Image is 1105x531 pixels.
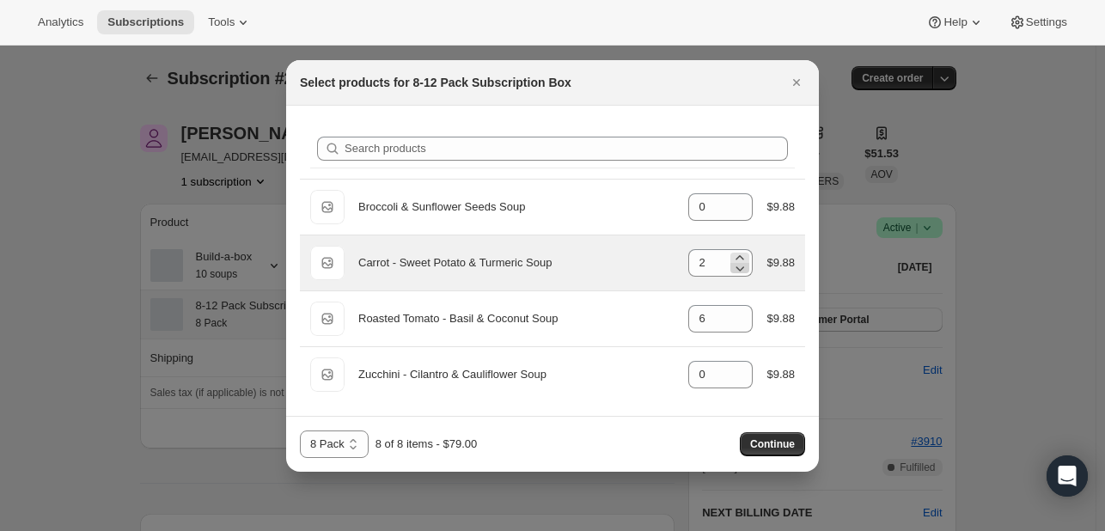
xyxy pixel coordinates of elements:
[358,310,675,327] div: Roasted Tomato - Basil & Coconut Soup
[358,366,675,383] div: Zucchini - Cilantro & Cauliflower Soup
[916,10,994,34] button: Help
[97,10,194,34] button: Subscriptions
[766,198,795,216] div: $9.88
[358,198,675,216] div: Broccoli & Sunflower Seeds Soup
[375,436,478,453] div: 8 of 8 items - $79.00
[107,15,184,29] span: Subscriptions
[750,437,795,451] span: Continue
[208,15,235,29] span: Tools
[943,15,967,29] span: Help
[300,74,571,91] h2: Select products for 8-12 Pack Subscription Box
[766,366,795,383] div: $9.88
[766,310,795,327] div: $9.88
[1047,455,1088,497] div: Open Intercom Messenger
[198,10,262,34] button: Tools
[358,254,675,272] div: Carrot - Sweet Potato & Turmeric Soup
[740,432,805,456] button: Continue
[1026,15,1067,29] span: Settings
[784,70,809,95] button: Close
[27,10,94,34] button: Analytics
[766,254,795,272] div: $9.88
[345,137,788,161] input: Search products
[998,10,1078,34] button: Settings
[38,15,83,29] span: Analytics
